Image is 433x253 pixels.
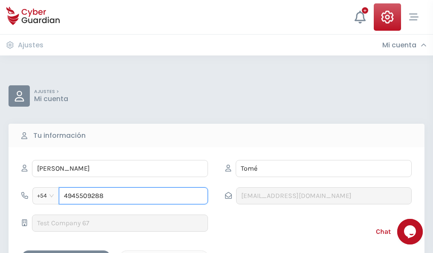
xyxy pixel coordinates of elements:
p: AJUSTES > [34,89,68,95]
h3: Mi cuenta [382,41,416,49]
h3: Ajustes [18,41,43,49]
div: Mi cuenta [382,41,427,49]
iframe: chat widget [397,219,424,244]
span: Chat [376,227,391,237]
b: Tu información [33,131,86,141]
p: Mi cuenta [34,95,68,103]
span: +54 [37,189,55,202]
div: + [362,7,368,14]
